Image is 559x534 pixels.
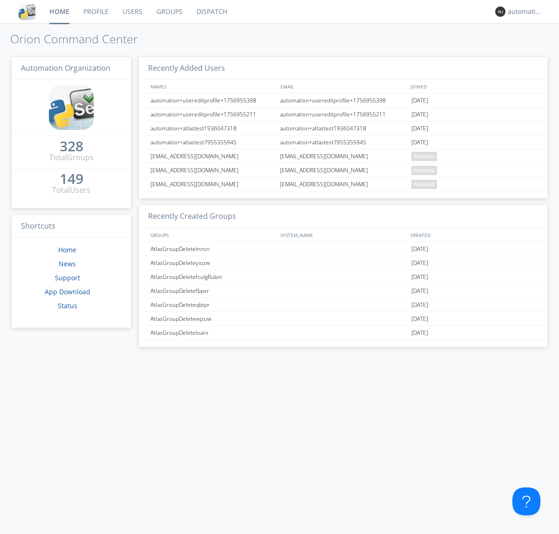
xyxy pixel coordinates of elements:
iframe: Toggle Customer Support [512,487,540,515]
div: NAMES [148,80,276,93]
img: cddb5a64eb264b2086981ab96f4c1ba7 [19,3,35,20]
div: automation+usereditprofile+1756955211 [148,108,277,121]
a: Status [58,301,77,310]
span: pending [411,152,437,161]
span: [DATE] [411,298,428,312]
div: AtlasGroupDeletefculgRubin [148,270,277,284]
a: Home [58,245,76,254]
a: automation+atlastest7955355945automation+atlastest7955355945[DATE] [139,135,547,149]
span: [DATE] [411,122,428,135]
span: [DATE] [411,326,428,340]
a: Support [55,273,80,282]
a: AtlasGroupDeleteyiozw[DATE] [139,256,547,270]
div: automation+usereditprofile+1756955211 [278,108,409,121]
div: automation+usereditprofile+1756955398 [278,94,409,107]
div: AtlasGroupDeleteloarx [148,326,277,339]
span: [DATE] [411,135,428,149]
div: automation+atlastest7955355945 [278,135,409,149]
h3: Recently Created Groups [139,205,547,228]
a: [EMAIL_ADDRESS][DOMAIN_NAME][EMAIL_ADDRESS][DOMAIN_NAME]pending [139,163,547,177]
div: automation+atlas0004 [508,7,543,16]
a: 328 [60,142,83,152]
span: [DATE] [411,284,428,298]
div: automation+atlastest1936047318 [278,122,409,135]
div: EMAIL [278,80,408,93]
div: [EMAIL_ADDRESS][DOMAIN_NAME] [278,163,409,177]
div: 328 [60,142,83,151]
div: automation+atlastest1936047318 [148,122,277,135]
div: AtlasGroupDeletelnnsn [148,242,277,256]
div: SYSTEM_NAME [278,228,408,242]
div: [EMAIL_ADDRESS][DOMAIN_NAME] [278,149,409,163]
a: AtlasGroupDeletelnnsn[DATE] [139,242,547,256]
a: automation+usereditprofile+1756955211automation+usereditprofile+1756955211[DATE] [139,108,547,122]
div: 149 [60,174,83,183]
a: AtlasGroupDeletewjzuw[DATE] [139,312,547,326]
div: JOINED [408,80,539,93]
a: 149 [60,174,83,185]
div: automation+usereditprofile+1756955398 [148,94,277,107]
div: AtlasGroupDeleteqbtpr [148,298,277,311]
div: AtlasGroupDeletefbpxr [148,284,277,297]
img: 373638.png [495,7,505,17]
h3: Shortcuts [12,215,131,238]
a: AtlasGroupDeletefculgRubin[DATE] [139,270,547,284]
a: [EMAIL_ADDRESS][DOMAIN_NAME][EMAIL_ADDRESS][DOMAIN_NAME]pending [139,149,547,163]
img: cddb5a64eb264b2086981ab96f4c1ba7 [49,85,94,130]
a: AtlasGroupDeletefbpxr[DATE] [139,284,547,298]
a: AtlasGroupDeleteqbtpr[DATE] [139,298,547,312]
a: App Download [45,287,90,296]
div: Total Users [52,185,90,196]
span: [DATE] [411,270,428,284]
h3: Recently Added Users [139,57,547,80]
a: automation+atlastest1936047318automation+atlastest1936047318[DATE] [139,122,547,135]
span: pending [411,180,437,189]
div: AtlasGroupDeletewjzuw [148,312,277,325]
div: AtlasGroupDeleteyiozw [148,256,277,270]
a: [EMAIL_ADDRESS][DOMAIN_NAME][EMAIL_ADDRESS][DOMAIN_NAME]pending [139,177,547,191]
div: GROUPS [148,228,276,242]
div: CREATED [408,228,539,242]
a: News [59,259,76,268]
a: automation+usereditprofile+1756955398automation+usereditprofile+1756955398[DATE] [139,94,547,108]
span: [DATE] [411,108,428,122]
span: pending [411,166,437,175]
span: [DATE] [411,312,428,326]
span: [DATE] [411,94,428,108]
div: Total Groups [49,152,94,163]
span: Automation Organization [21,63,110,73]
a: AtlasGroupDeleteloarx[DATE] [139,326,547,340]
span: [DATE] [411,256,428,270]
div: [EMAIL_ADDRESS][DOMAIN_NAME] [148,149,277,163]
div: automation+atlastest7955355945 [148,135,277,149]
div: [EMAIL_ADDRESS][DOMAIN_NAME] [148,177,277,191]
div: [EMAIL_ADDRESS][DOMAIN_NAME] [278,177,409,191]
span: [DATE] [411,242,428,256]
div: [EMAIL_ADDRESS][DOMAIN_NAME] [148,163,277,177]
